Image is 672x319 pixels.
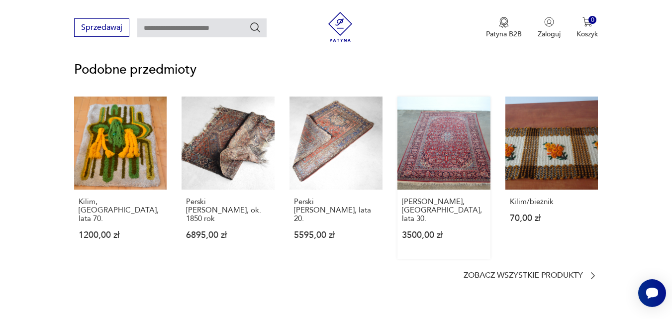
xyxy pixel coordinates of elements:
p: Patyna B2B [486,29,522,39]
div: 0 [588,16,597,24]
button: Szukaj [249,21,261,33]
p: Kilim, [GEOGRAPHIC_DATA], lata 70. [79,198,163,223]
a: Kilim/bieżnikKilim/bieżnik70,00 zł [505,97,598,259]
button: 0Koszyk [576,17,598,39]
a: Perski dywan Shiraz, ok. 1850 rokPerski [PERSON_NAME], ok. 1850 rok6895,00 zł [182,97,275,259]
a: Perski dywan Heriz, lata 20.Perski [PERSON_NAME], lata 20.5595,00 zł [289,97,383,259]
iframe: Smartsupp widget button [638,279,666,307]
a: Ikona medaluPatyna B2B [486,17,522,39]
button: Sprzedawaj [74,18,129,37]
p: [PERSON_NAME], [GEOGRAPHIC_DATA], lata 30. [402,198,486,223]
img: Patyna - sklep z meblami i dekoracjami vintage [325,12,355,42]
p: Kilim/bieżnik [510,198,594,206]
img: Ikona medalu [499,17,509,28]
a: Zobacz wszystkie produkty [464,271,598,281]
button: Zaloguj [538,17,561,39]
p: 5595,00 zł [294,231,378,239]
p: Zobacz wszystkie produkty [464,272,583,279]
p: 3500,00 zł [402,231,486,239]
a: Dywan Kashan, Iran, lata 30.[PERSON_NAME], [GEOGRAPHIC_DATA], lata 30.3500,00 zł [397,97,490,259]
p: Zaloguj [538,29,561,39]
img: Ikonka użytkownika [544,17,554,27]
button: Patyna B2B [486,17,522,39]
p: Koszyk [576,29,598,39]
p: 70,00 zł [510,214,594,222]
a: Sprzedawaj [74,25,129,32]
p: Podobne przedmioty [74,64,598,76]
a: Kilim, Hiszpania, lata 70.Kilim, [GEOGRAPHIC_DATA], lata 70.1200,00 zł [74,97,167,259]
p: 6895,00 zł [186,231,270,239]
p: Perski [PERSON_NAME], lata 20. [294,198,378,223]
img: Ikona koszyka [582,17,592,27]
p: Perski [PERSON_NAME], ok. 1850 rok [186,198,270,223]
p: 1200,00 zł [79,231,163,239]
